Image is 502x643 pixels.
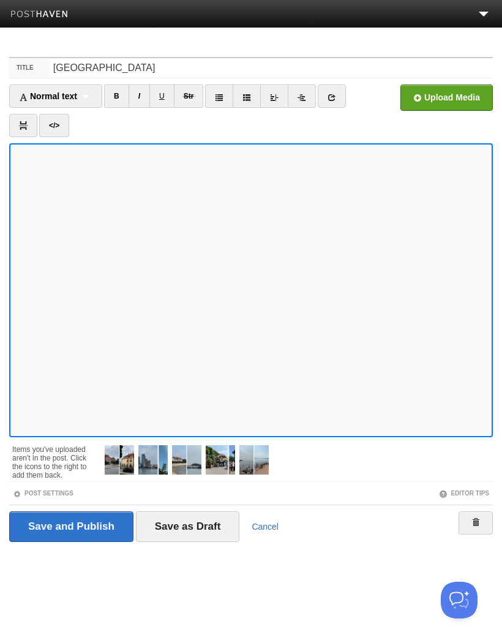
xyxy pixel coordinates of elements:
[441,582,478,619] iframe: Help Scout Beacon - Open
[19,91,77,101] span: Normal text
[174,85,204,108] a: Str
[172,445,201,475] img: thumb_IMG_0039.jpeg
[439,490,489,497] a: Editor Tips
[239,445,269,475] img: thumb_IMG_0038.jpeg
[10,10,69,20] img: Posthaven-bar
[104,85,129,108] a: B
[39,114,69,137] a: </>
[136,511,240,542] input: Save as Draft
[9,58,50,78] label: Title
[19,121,28,130] img: pagebreak-icon.png
[206,445,235,475] img: thumb_IMG_0037.jpeg
[149,85,174,108] a: U
[9,511,133,542] input: Save and Publish
[252,522,279,532] a: Cancel
[12,439,92,479] div: Items you've uploaded aren't in the post. Click the icons to the right to add them back.
[105,445,134,475] img: thumb_IMG_0041.jpeg
[129,85,150,108] a: I
[13,490,73,497] a: Post Settings
[138,445,168,475] img: thumb_IMG_0040.jpeg
[184,92,194,100] del: Str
